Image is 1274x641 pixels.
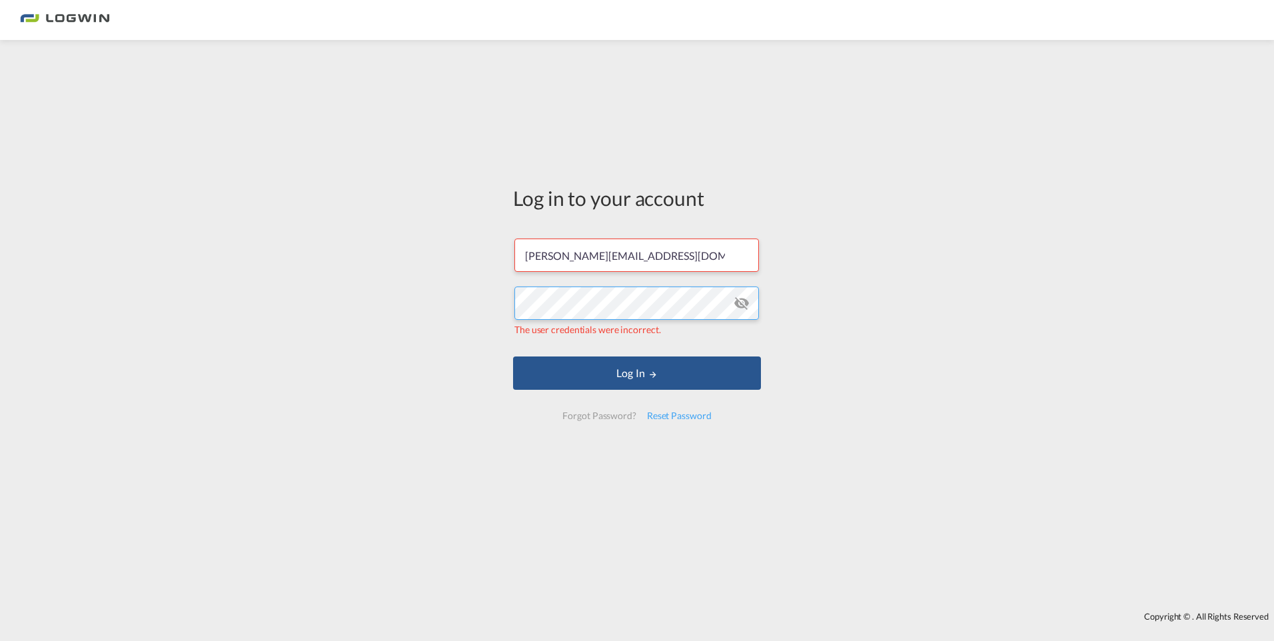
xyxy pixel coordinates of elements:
div: Forgot Password? [557,404,641,428]
div: Reset Password [642,404,717,428]
div: Log in to your account [513,184,761,212]
input: Enter email/phone number [514,239,759,272]
button: LOGIN [513,356,761,390]
img: bc73a0e0d8c111efacd525e4c8ad7d32.png [20,5,110,35]
md-icon: icon-eye-off [734,295,750,311]
span: The user credentials were incorrect. [514,324,660,335]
